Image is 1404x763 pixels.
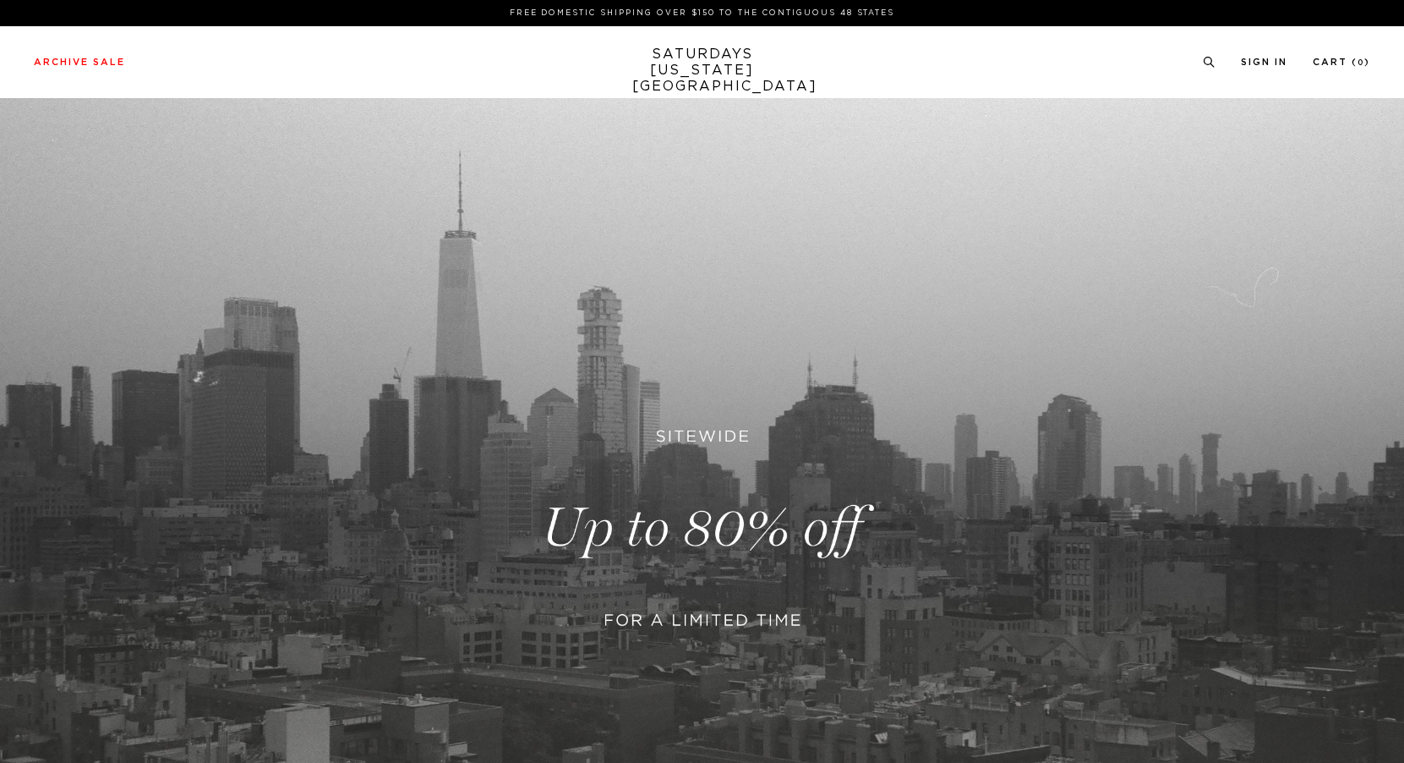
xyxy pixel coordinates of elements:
a: Sign In [1241,58,1287,67]
small: 0 [1358,59,1364,67]
a: Cart (0) [1313,58,1370,67]
p: FREE DOMESTIC SHIPPING OVER $150 TO THE CONTIGUOUS 48 STATES [41,7,1363,19]
a: Archive Sale [34,58,125,67]
a: SATURDAYS[US_STATE][GEOGRAPHIC_DATA] [632,47,772,95]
